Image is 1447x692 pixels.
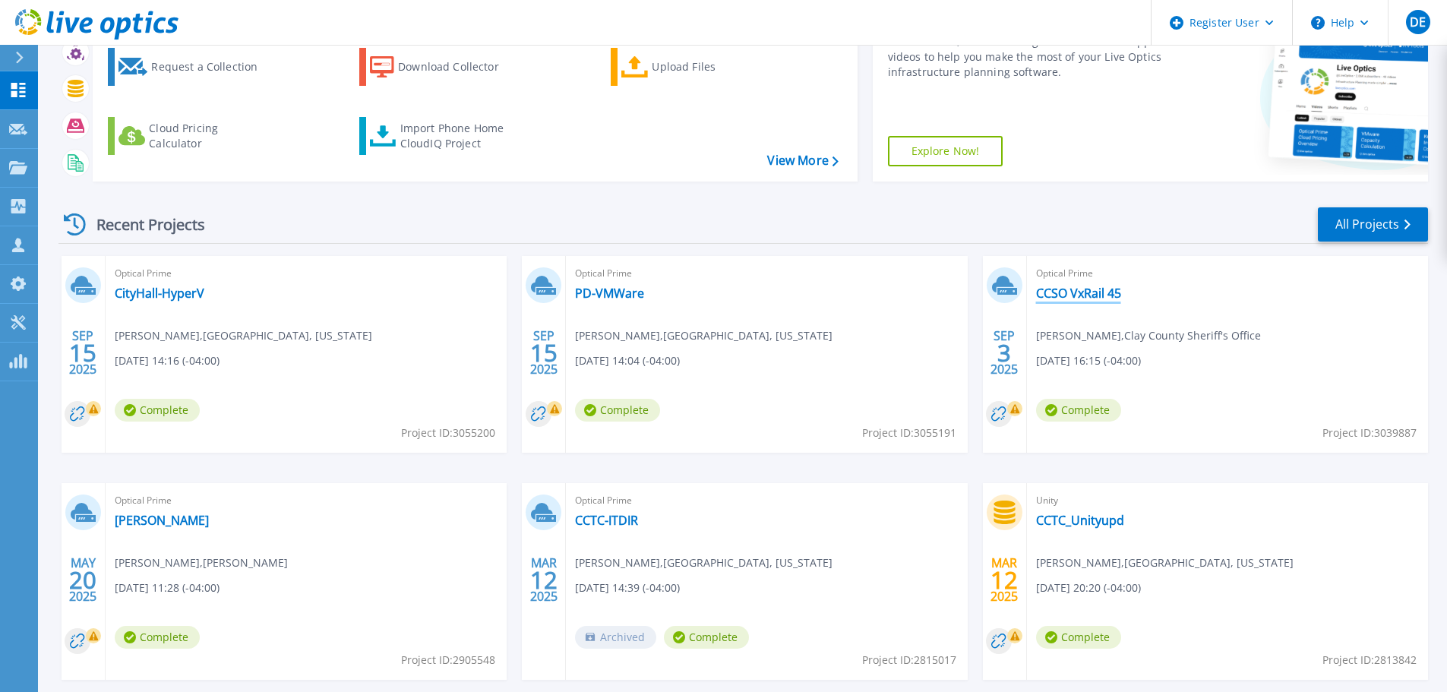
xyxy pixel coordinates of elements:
[575,352,680,369] span: [DATE] 14:04 (-04:00)
[529,552,558,608] div: MAR 2025
[575,513,638,528] a: CCTC-ITDIR
[611,48,780,86] a: Upload Files
[1036,286,1121,301] a: CCSO VxRail 45
[1036,327,1261,344] span: [PERSON_NAME] , Clay County Sheriff's Office
[1036,555,1294,571] span: [PERSON_NAME] , [GEOGRAPHIC_DATA], [US_STATE]
[575,327,832,344] span: [PERSON_NAME] , [GEOGRAPHIC_DATA], [US_STATE]
[1036,352,1141,369] span: [DATE] 16:15 (-04:00)
[115,352,220,369] span: [DATE] 14:16 (-04:00)
[115,265,498,282] span: Optical Prime
[862,652,956,668] span: Project ID: 2815017
[990,325,1019,381] div: SEP 2025
[652,52,773,82] div: Upload Files
[888,136,1003,166] a: Explore Now!
[151,52,273,82] div: Request a Collection
[359,48,529,86] a: Download Collector
[58,206,226,243] div: Recent Projects
[997,346,1011,359] span: 3
[108,48,277,86] a: Request a Collection
[530,574,558,586] span: 12
[108,117,277,155] a: Cloud Pricing Calculator
[575,580,680,596] span: [DATE] 14:39 (-04:00)
[1322,425,1417,441] span: Project ID: 3039887
[400,121,519,151] div: Import Phone Home CloudIQ Project
[401,652,495,668] span: Project ID: 2905548
[398,52,520,82] div: Download Collector
[575,286,644,301] a: PD-VMWare
[149,121,270,151] div: Cloud Pricing Calculator
[1322,652,1417,668] span: Project ID: 2813842
[115,580,220,596] span: [DATE] 11:28 (-04:00)
[401,425,495,441] span: Project ID: 3055200
[1036,580,1141,596] span: [DATE] 20:20 (-04:00)
[1036,399,1121,422] span: Complete
[115,513,209,528] a: [PERSON_NAME]
[69,346,96,359] span: 15
[1410,16,1426,28] span: DE
[862,425,956,441] span: Project ID: 3055191
[575,399,660,422] span: Complete
[767,153,838,168] a: View More
[69,574,96,586] span: 20
[575,265,958,282] span: Optical Prime
[575,555,832,571] span: [PERSON_NAME] , [GEOGRAPHIC_DATA], [US_STATE]
[888,34,1171,80] div: Find tutorials, instructional guides and other support videos to help you make the most of your L...
[575,492,958,509] span: Optical Prime
[68,552,97,608] div: MAY 2025
[530,346,558,359] span: 15
[1318,207,1428,242] a: All Projects
[1036,492,1419,509] span: Unity
[115,327,372,344] span: [PERSON_NAME] , [GEOGRAPHIC_DATA], [US_STATE]
[115,626,200,649] span: Complete
[990,552,1019,608] div: MAR 2025
[115,492,498,509] span: Optical Prime
[664,626,749,649] span: Complete
[990,574,1018,586] span: 12
[68,325,97,381] div: SEP 2025
[575,626,656,649] span: Archived
[115,555,288,571] span: [PERSON_NAME] , [PERSON_NAME]
[115,399,200,422] span: Complete
[529,325,558,381] div: SEP 2025
[115,286,204,301] a: CityHall-HyperV
[1036,513,1124,528] a: CCTC_Unityupd
[1036,265,1419,282] span: Optical Prime
[1036,626,1121,649] span: Complete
